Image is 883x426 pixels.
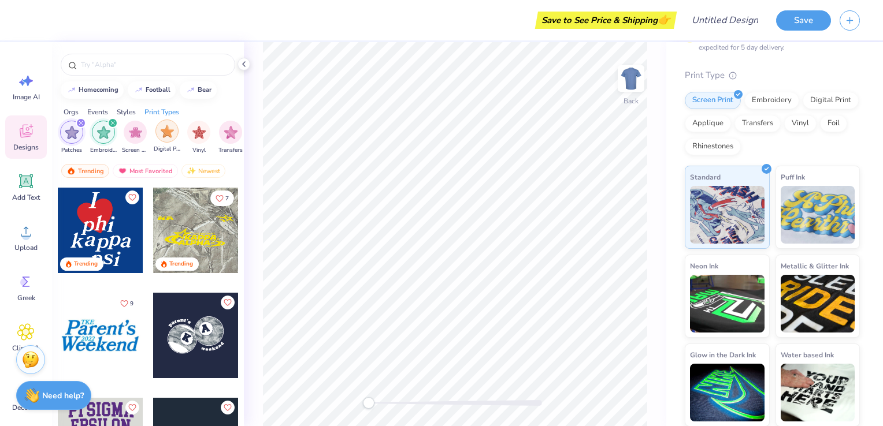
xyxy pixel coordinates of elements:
div: filter for Digital Print [154,119,180,154]
img: Glow in the Dark Ink [690,364,765,421]
div: football [146,87,170,93]
div: Save to See Price & Shipping [538,12,674,29]
div: Embroidery [744,92,799,109]
img: trend_line.gif [186,87,195,94]
input: Untitled Design [682,9,767,32]
button: filter button [90,121,117,155]
span: Add Text [12,193,40,202]
div: Most Favorited [113,164,178,178]
img: Neon Ink [690,275,765,332]
img: Embroidery Image [97,126,110,139]
img: Water based Ink [781,364,855,421]
span: Decorate [12,403,40,412]
button: Like [210,190,234,206]
div: Digital Print [803,92,859,109]
span: Vinyl [192,146,206,155]
img: newest.gif [187,167,196,175]
span: Standard [690,171,721,183]
span: Upload [14,243,38,252]
img: Transfers Image [224,126,238,139]
div: bear [198,87,212,93]
div: filter for Patches [60,121,83,155]
button: football [128,81,176,99]
div: Accessibility label [363,397,374,409]
div: Foil [820,115,847,132]
button: Like [125,190,139,204]
span: Image AI [13,92,40,102]
span: 7 [225,196,229,201]
div: Print Type [685,69,860,82]
span: Transfers [218,146,243,155]
div: Transfers [734,115,781,132]
span: Greek [17,293,35,302]
div: Back [624,96,639,106]
img: most_fav.gif [118,167,127,175]
img: Digital Print Image [161,125,174,138]
span: Screen Print [122,146,149,155]
span: Puff Ink [781,171,805,183]
button: Like [221,296,235,309]
div: Print Types [144,107,179,117]
button: filter button [187,121,210,155]
input: Try "Alpha" [80,59,228,70]
img: Screen Print Image [129,126,142,139]
img: Vinyl Image [192,126,206,139]
div: homecoming [79,87,118,93]
button: filter button [218,121,243,155]
div: filter for Screen Print [122,121,149,155]
div: Trending [169,260,193,268]
img: Back [619,67,643,90]
img: Patches Image [65,126,79,139]
div: Newest [181,164,225,178]
span: Water based Ink [781,349,834,361]
button: homecoming [61,81,124,99]
div: filter for Vinyl [187,121,210,155]
span: Neon Ink [690,260,718,272]
button: Save [776,10,831,31]
div: This color can be expedited for 5 day delivery. [699,32,841,53]
img: Metallic & Glitter Ink [781,275,855,332]
span: Digital Print [154,145,180,154]
button: bear [180,81,217,99]
img: Puff Ink [781,186,855,244]
div: Orgs [64,107,79,117]
div: Trending [74,260,98,268]
div: filter for Embroidery [90,121,117,155]
div: Applique [685,115,731,132]
span: Clipart & logos [7,343,45,362]
div: Events [87,107,108,117]
span: 9 [130,301,133,307]
span: Embroidery [90,146,117,155]
div: filter for Transfers [218,121,243,155]
span: Glow in the Dark Ink [690,349,756,361]
span: Designs [13,143,39,152]
div: Trending [61,164,109,178]
button: Like [115,296,139,311]
span: Metallic & Glitter Ink [781,260,849,272]
span: Patches [61,146,82,155]
div: Vinyl [784,115,817,132]
img: trending.gif [66,167,76,175]
div: Screen Print [685,92,741,109]
img: Standard [690,186,765,244]
span: 👉 [658,13,670,27]
div: Styles [117,107,136,117]
img: trend_line.gif [67,87,76,94]
div: Rhinestones [685,138,741,155]
strong: Need help? [42,390,84,401]
button: filter button [154,121,180,155]
button: filter button [122,121,149,155]
img: trend_line.gif [134,87,143,94]
button: Like [125,401,139,414]
button: filter button [60,121,83,155]
button: Like [221,401,235,414]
